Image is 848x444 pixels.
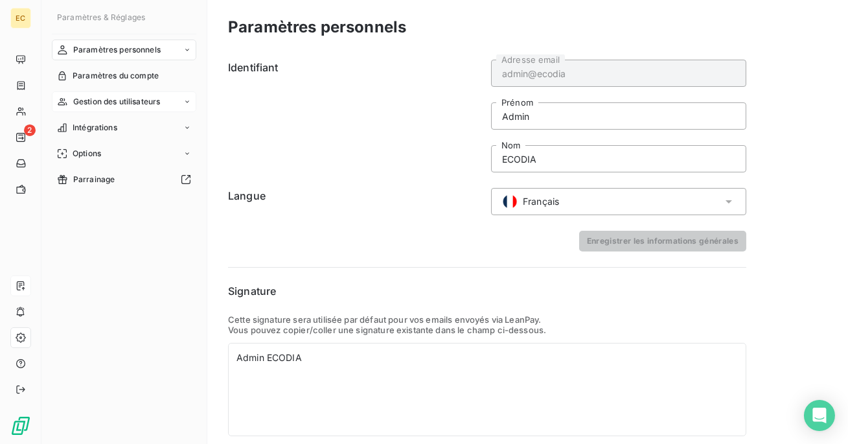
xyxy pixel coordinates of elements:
p: Cette signature sera utilisée par défaut pour vos emails envoyés via LeanPay. [228,314,746,325]
div: EC [10,8,31,29]
div: Open Intercom Messenger [804,400,835,431]
h6: Langue [228,188,483,215]
span: Paramètres du compte [73,70,159,82]
span: Options [73,148,101,159]
span: Gestion des utilisateurs [73,96,161,108]
button: Enregistrer les informations générales [579,231,746,251]
span: Français [523,195,559,208]
img: Logo LeanPay [10,415,31,436]
h6: Identifiant [228,60,483,172]
a: Parrainage [52,169,196,190]
span: Paramètres & Réglages [57,12,145,22]
input: placeholder [491,60,746,87]
input: placeholder [491,145,746,172]
a: Paramètres du compte [52,65,196,86]
div: Admin ECODIA [236,351,738,364]
h6: Signature [228,283,746,299]
input: placeholder [491,102,746,130]
span: Intégrations [73,122,117,134]
span: Parrainage [73,174,115,185]
h3: Paramètres personnels [228,16,406,39]
span: 2 [24,124,36,136]
span: Paramètres personnels [73,44,161,56]
p: Vous pouvez copier/coller une signature existante dans le champ ci-dessous. [228,325,746,335]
